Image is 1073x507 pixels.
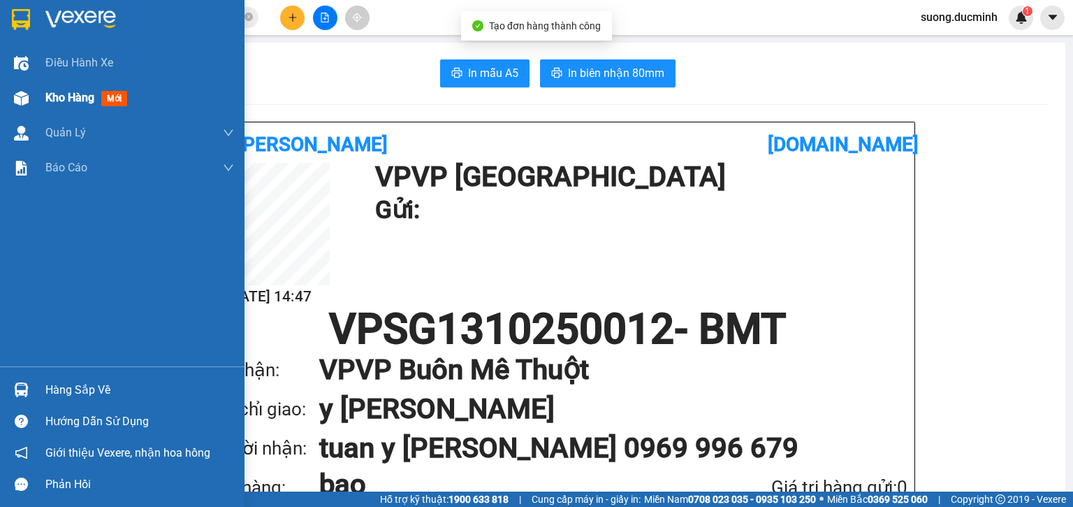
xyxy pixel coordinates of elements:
[223,162,234,173] span: down
[489,20,601,31] span: Tạo đơn hàng thành công
[15,415,28,428] span: question-circle
[827,492,928,507] span: Miền Bắc
[688,494,816,505] strong: 0708 023 035 - 0935 103 250
[207,473,319,502] div: Tên hàng:
[768,133,919,156] b: [DOMAIN_NAME]
[14,91,29,106] img: warehouse-icon
[440,59,530,87] button: printerIn mẫu A5
[319,390,879,429] h1: y [PERSON_NAME]
[819,497,824,502] span: ⚪️
[96,93,106,103] span: environment
[375,191,900,229] h1: Gửi:
[15,478,28,491] span: message
[319,468,697,501] h1: bao
[244,13,253,21] span: close-circle
[14,383,29,397] img: warehouse-icon
[375,163,900,191] h1: VP VP [GEOGRAPHIC_DATA]
[45,91,94,104] span: Kho hàng
[568,64,664,82] span: In biên nhận 80mm
[868,494,928,505] strong: 0369 525 060
[938,492,940,507] span: |
[313,6,337,30] button: file-add
[45,474,234,495] div: Phản hồi
[1040,6,1065,30] button: caret-down
[45,411,234,432] div: Hướng dẫn sử dụng
[532,492,641,507] span: Cung cấp máy in - giấy in:
[1023,6,1032,16] sup: 1
[45,54,113,71] span: Điều hành xe
[45,124,86,141] span: Quản Lý
[540,59,676,87] button: printerIn biên nhận 80mm
[96,59,186,90] li: VP VP Buôn Mê Thuột
[12,9,30,30] img: logo-vxr
[45,159,87,176] span: Báo cáo
[223,127,234,138] span: down
[1046,11,1059,24] span: caret-down
[519,492,521,507] span: |
[288,13,298,22] span: plus
[7,59,96,106] li: VP VP [GEOGRAPHIC_DATA]
[45,380,234,401] div: Hàng sắp về
[7,7,203,34] li: [PERSON_NAME]
[451,67,462,80] span: printer
[319,429,879,468] h1: tuan y [PERSON_NAME] 0969 996 679
[244,11,253,24] span: close-circle
[320,13,330,22] span: file-add
[207,285,330,308] h2: [DATE] 14:47
[14,126,29,141] img: warehouse-icon
[352,13,362,22] span: aim
[14,161,29,176] img: solution-icon
[101,91,127,106] span: mới
[280,6,305,30] button: plus
[380,492,509,507] span: Hỗ trợ kỹ thuật:
[15,446,28,459] span: notification
[472,20,483,31] span: check-circle
[1025,6,1030,16] span: 1
[207,356,319,385] div: VP nhận:
[910,8,1009,26] span: suong.ducminh
[448,494,509,505] strong: 1900 633 818
[345,6,370,30] button: aim
[1015,11,1028,24] img: icon-new-feature
[697,473,907,502] div: Giá trị hàng gửi: 0
[468,64,518,82] span: In mẫu A5
[14,56,29,71] img: warehouse-icon
[45,444,210,462] span: Giới thiệu Vexere, nhận hoa hồng
[207,434,319,463] div: Người nhận:
[207,308,907,350] h1: VPSG1310250012 - BMT
[551,67,562,80] span: printer
[995,494,1005,504] span: copyright
[319,350,879,390] h1: VP VP Buôn Mê Thuột
[207,395,319,424] div: Địa chỉ giao:
[237,133,388,156] b: [PERSON_NAME]
[644,492,816,507] span: Miền Nam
